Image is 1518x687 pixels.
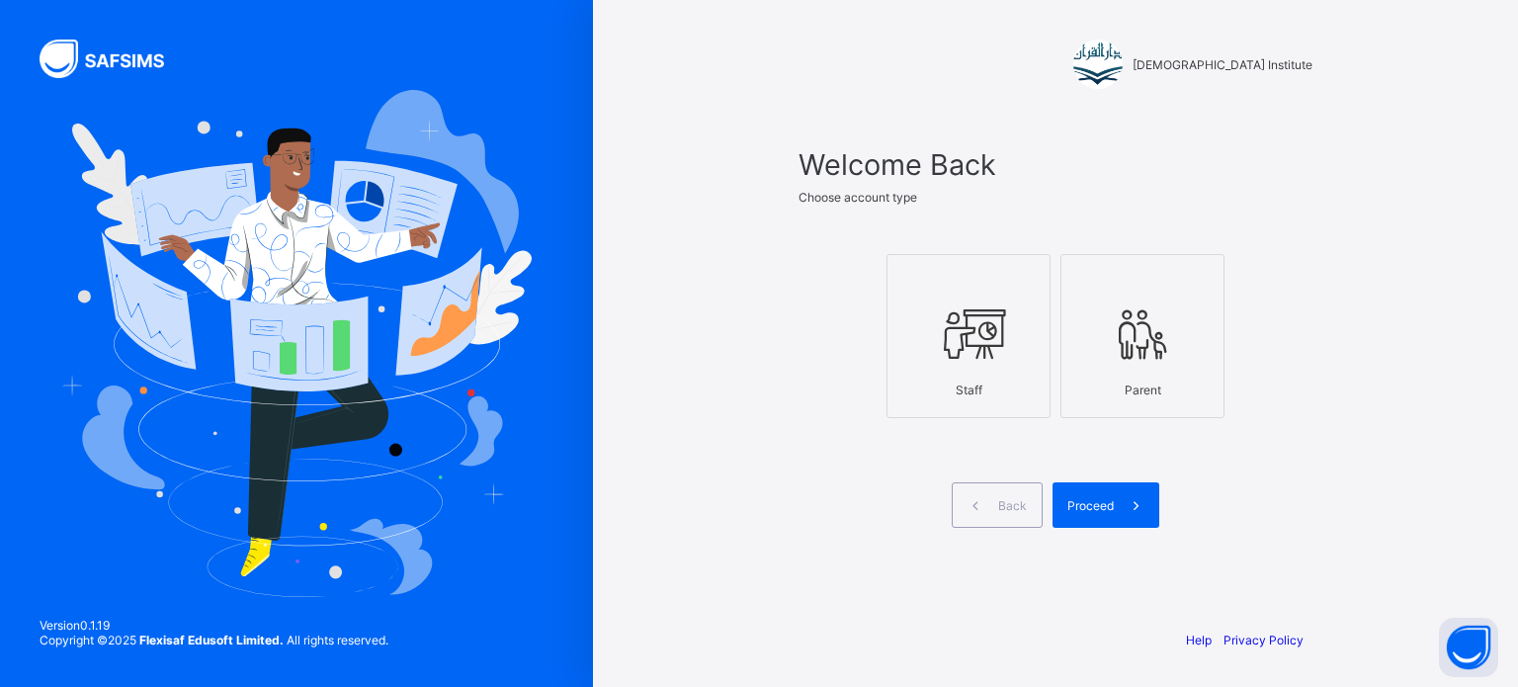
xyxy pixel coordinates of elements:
img: SAFSIMS Logo [40,40,188,78]
strong: Flexisaf Edusoft Limited. [139,633,284,647]
a: Privacy Policy [1223,633,1304,647]
span: Proceed [1067,498,1114,513]
span: Copyright © 2025 All rights reserved. [40,633,388,647]
div: Parent [1071,373,1214,407]
a: Help [1186,633,1212,647]
img: Hero Image [61,90,532,596]
span: Version 0.1.19 [40,618,388,633]
span: Choose account type [799,190,917,205]
div: Staff [897,373,1040,407]
button: Open asap [1439,618,1498,677]
span: Welcome Back [799,147,1312,182]
span: Back [998,498,1027,513]
span: [DEMOGRAPHIC_DATA] Institute [1133,57,1312,72]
